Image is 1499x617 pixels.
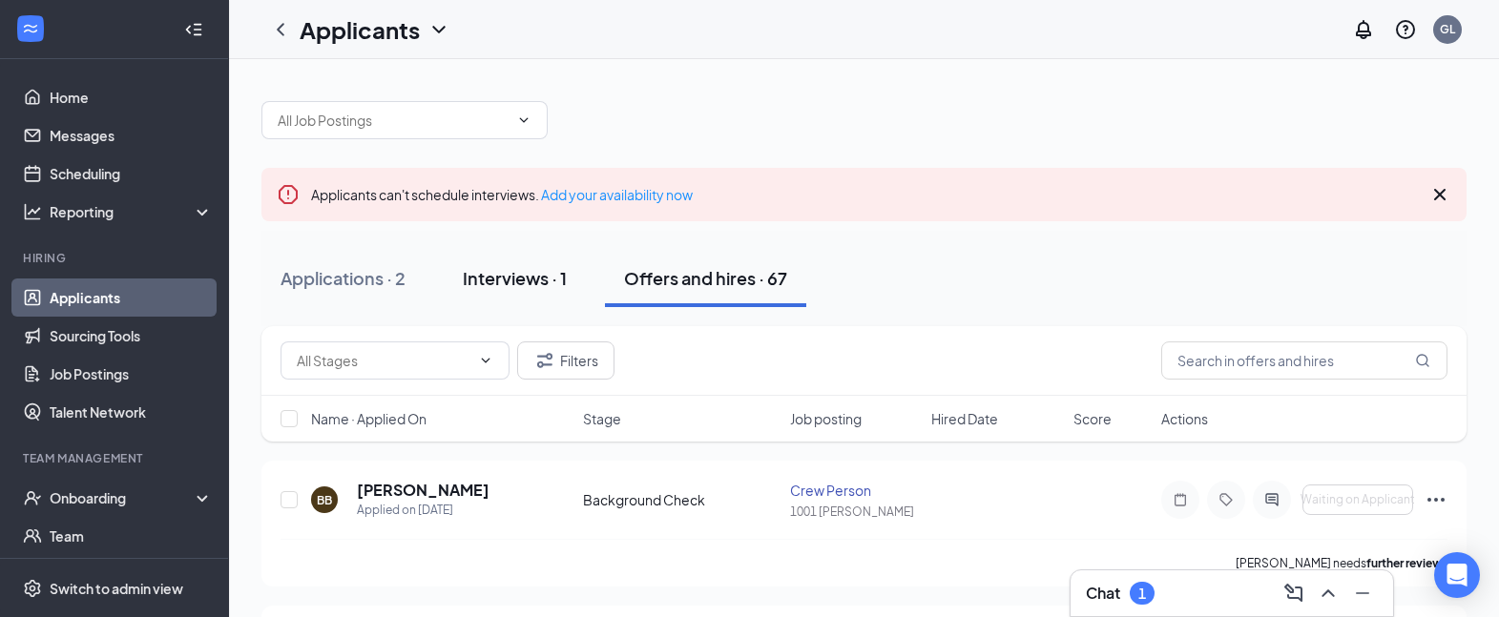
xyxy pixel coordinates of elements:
[50,278,213,317] a: Applicants
[50,202,214,221] div: Reporting
[1302,484,1413,515] button: Waiting on Applicant
[1169,492,1192,507] svg: Note
[790,504,921,520] div: 1001 [PERSON_NAME]
[300,13,420,46] h1: Applicants
[297,350,470,371] input: All Stages
[624,266,787,290] div: Offers and hires · 67
[790,481,921,500] div: Crew Person
[357,480,489,501] h5: [PERSON_NAME]
[269,18,292,41] svg: ChevronLeft
[23,450,209,466] div: Team Management
[517,341,614,380] button: Filter Filters
[50,488,197,507] div: Onboarding
[1161,341,1447,380] input: Search in offers and hires
[50,78,213,116] a: Home
[50,517,213,555] a: Team
[50,555,213,593] a: DocumentsCrown
[478,353,493,368] svg: ChevronDown
[541,186,693,203] a: Add your availability now
[533,349,556,372] svg: Filter
[311,186,693,203] span: Applicants can't schedule interviews.
[1161,409,1208,428] span: Actions
[50,393,213,431] a: Talent Network
[1073,409,1112,428] span: Score
[23,488,42,507] svg: UserCheck
[1282,582,1305,605] svg: ComposeMessage
[516,113,531,128] svg: ChevronDown
[1236,555,1447,571] p: [PERSON_NAME] needs
[1313,578,1343,608] button: ChevronUp
[317,492,332,508] div: BB
[50,317,213,355] a: Sourcing Tools
[281,266,406,290] div: Applications · 2
[1215,492,1238,507] svg: Tag
[23,579,42,598] svg: Settings
[357,501,489,520] div: Applied on [DATE]
[1138,586,1146,602] div: 1
[1260,492,1283,507] svg: ActiveChat
[184,20,203,39] svg: Collapse
[50,579,183,598] div: Switch to admin view
[278,110,509,131] input: All Job Postings
[1366,556,1447,570] b: further review.
[23,250,209,266] div: Hiring
[1301,493,1415,506] span: Waiting on Applicant
[1440,21,1455,37] div: GL
[1425,488,1447,511] svg: Ellipses
[427,18,450,41] svg: ChevronDown
[463,266,567,290] div: Interviews · 1
[1317,582,1340,605] svg: ChevronUp
[931,409,998,428] span: Hired Date
[311,409,427,428] span: Name · Applied On
[21,19,40,38] svg: WorkstreamLogo
[50,154,213,193] a: Scheduling
[1434,552,1480,598] div: Open Intercom Messenger
[583,490,779,509] div: Background Check
[1351,582,1374,605] svg: Minimize
[50,355,213,393] a: Job Postings
[1347,578,1378,608] button: Minimize
[790,409,862,428] span: Job posting
[1352,18,1375,41] svg: Notifications
[1086,583,1120,604] h3: Chat
[583,409,621,428] span: Stage
[1394,18,1417,41] svg: QuestionInfo
[50,116,213,154] a: Messages
[1428,183,1451,206] svg: Cross
[23,202,42,221] svg: Analysis
[1415,353,1430,368] svg: MagnifyingGlass
[277,183,300,206] svg: Error
[1279,578,1309,608] button: ComposeMessage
